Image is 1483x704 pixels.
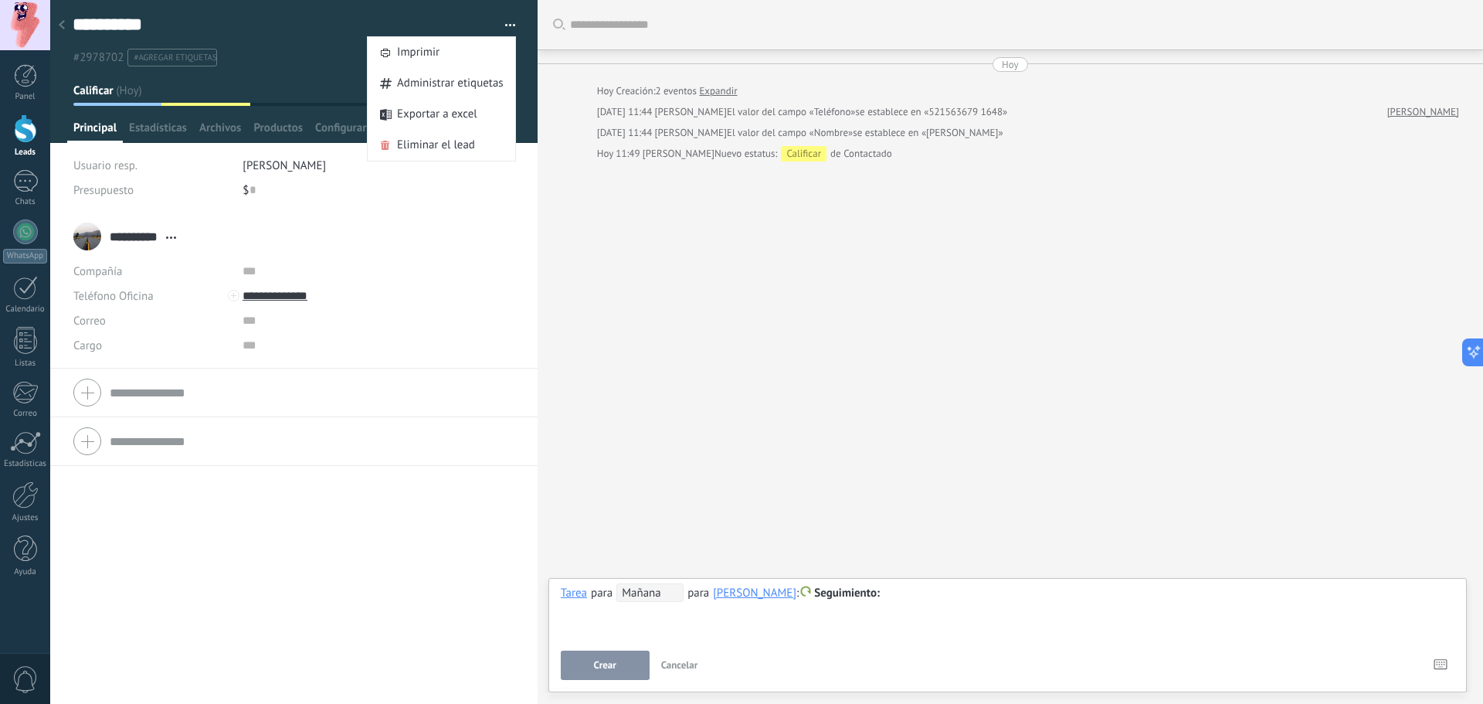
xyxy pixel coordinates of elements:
[713,586,796,600] div: Luis Islas
[3,359,48,369] div: Listas
[73,259,231,284] div: Compañía
[714,146,777,162] span: Nuevo estatus:
[243,178,514,202] div: $
[73,183,134,198] span: Presupuesto
[594,660,616,671] span: Crear
[781,146,826,162] div: Calificar
[73,284,154,308] button: Teléfono Oficina
[727,104,856,120] span: El valor del campo «Teléfono»
[656,83,697,99] span: 2 eventos
[397,99,477,130] span: Exportar a excel
[73,178,231,202] div: Presupuesto
[616,583,684,602] span: Mañana
[243,158,326,173] span: [PERSON_NAME]
[856,104,1008,120] span: se establece en «521563679 1648»
[73,158,137,173] span: Usuario resp.
[3,197,48,207] div: Chats
[616,583,880,602] div: :
[129,121,187,143] span: Estadísticas
[727,125,853,141] span: El valor del campo «Nombre»
[661,658,698,672] span: Cancelar
[134,53,216,63] span: #agregar etiquetas
[1002,57,1019,72] div: Hoy
[597,125,655,141] div: [DATE] 11:44
[3,148,48,158] div: Leads
[368,99,515,130] a: Exportar a excel
[73,314,106,328] span: Correo
[73,308,106,333] button: Correo
[3,92,48,102] div: Panel
[73,333,231,358] div: Cargo
[655,105,727,118] span: Luis Islas
[315,121,366,143] span: Configurar
[1387,104,1459,120] a: [PERSON_NAME]
[591,586,613,600] span: para
[3,409,48,419] div: Correo
[687,586,709,600] span: para
[3,513,48,523] div: Ajustes
[73,153,231,178] div: Usuario resp.
[73,289,154,304] span: Teléfono Oficina
[561,651,650,680] button: Crear
[3,567,48,577] div: Ayuda
[73,121,117,143] span: Principal
[73,340,102,352] span: Cargo
[814,586,880,600] span: Seguimiento
[597,83,616,99] div: Hoy
[597,83,738,99] div: Creación:
[3,459,48,469] div: Estadísticas
[199,121,241,143] span: Archivos
[655,651,704,680] button: Cancelar
[714,146,892,162] div: de Contactado
[397,130,475,161] span: Eliminar el lead
[597,104,655,120] div: [DATE] 11:44
[3,304,48,315] div: Calendario
[853,125,1003,141] span: se establece en «[PERSON_NAME]»
[3,249,47,264] div: WhatsApp
[397,68,504,99] span: Administrar etiquetas
[597,146,643,162] div: Hoy 11:49
[699,83,737,99] a: Expandir
[643,147,714,160] span: Luis Islas
[655,126,727,139] span: Luis Islas
[397,37,439,68] span: Imprimir
[73,50,124,65] span: #2978702
[253,121,303,143] span: Productos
